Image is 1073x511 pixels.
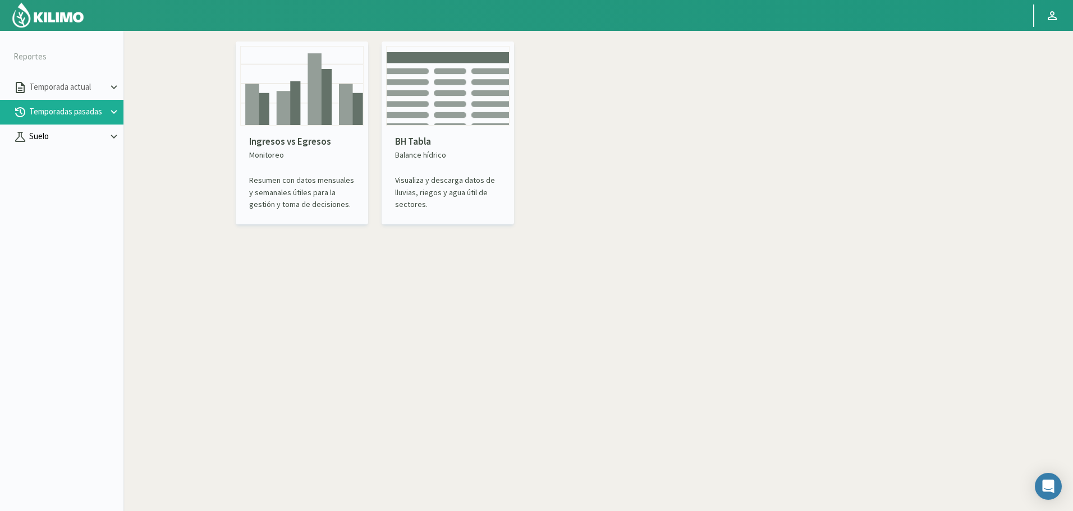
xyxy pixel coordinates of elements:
[249,149,355,161] p: Monitoreo
[27,81,108,94] p: Temporada actual
[27,130,108,143] p: Suelo
[27,105,108,118] p: Temporadas pasadas
[236,42,368,224] kil-reports-card: in-progress-season-summary.DYNAMIC_CHART_CARD.TITLE
[386,46,510,126] img: card thumbnail
[249,174,355,210] p: Resumen con datos mensuales y semanales útiles para la gestión y toma de decisiones.
[395,135,501,149] p: BH Tabla
[395,174,501,210] p: Visualiza y descarga datos de lluvias, riegos y agua útil de sectores.
[11,2,85,29] img: Kilimo
[249,135,355,149] p: Ingresos vs Egresos
[240,46,364,126] img: card thumbnail
[382,42,514,224] kil-reports-card: in-progress-season-summary.HYDRIC_BALANCE_CHART_CARD.TITLE
[395,149,501,161] p: Balance hídrico
[1035,473,1062,500] div: Open Intercom Messenger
